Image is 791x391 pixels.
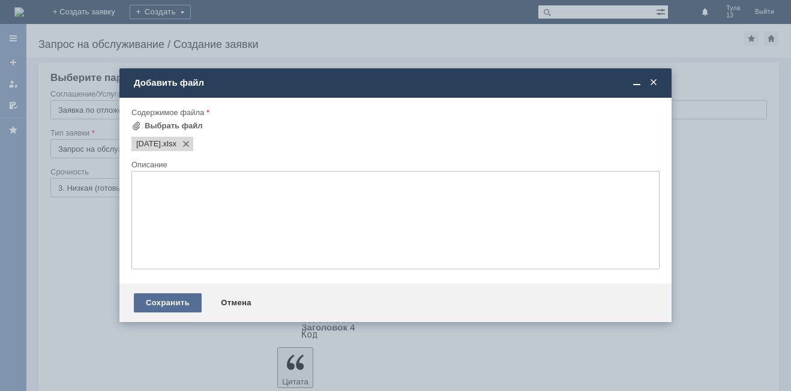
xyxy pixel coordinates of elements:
span: 07.09.2025.xlsx [136,139,161,149]
span: 07.09.2025.xlsx [161,139,176,149]
div: Содержимое файла [131,109,657,116]
span: Закрыть [648,77,660,88]
div: Выбрать файл [145,121,203,131]
span: Свернуть (Ctrl + M) [631,77,643,88]
div: Описание [131,161,657,169]
div: Добавить файл [134,77,660,88]
div: здравствуйте, удалите отложенные чеки за [DATE] [5,5,175,24]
